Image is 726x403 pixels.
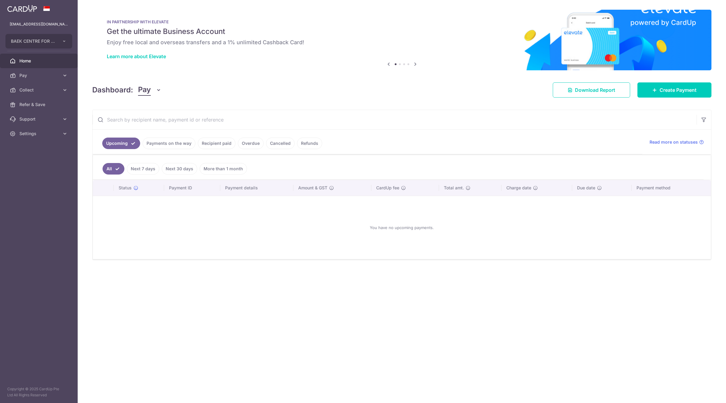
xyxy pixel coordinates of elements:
p: [EMAIL_ADDRESS][DOMAIN_NAME] [10,21,68,27]
a: Next 30 days [162,163,197,175]
span: Status [119,185,132,191]
a: More than 1 month [200,163,247,175]
a: Upcoming [102,138,140,149]
span: Refer & Save [19,102,59,108]
a: Download Report [553,82,630,98]
span: Read more on statuses [650,139,698,145]
input: Search by recipient name, payment id or reference [93,110,697,129]
span: CardUp fee [376,185,399,191]
a: Next 7 days [127,163,159,175]
span: Pay [138,84,151,96]
span: Settings [19,131,59,137]
span: Support [19,116,59,122]
h4: Dashboard: [92,85,133,95]
a: Create Payment [637,82,711,98]
th: Payment details [220,180,293,196]
a: All [103,163,124,175]
p: IN PARTNERSHIP WITH ELEVATE [107,19,697,24]
span: Total amt. [444,185,464,191]
a: Learn more about Elevate [107,53,166,59]
span: Amount & GST [298,185,327,191]
span: Collect [19,87,59,93]
img: CardUp [7,5,37,12]
button: Pay [138,84,161,96]
a: Read more on statuses [650,139,704,145]
span: Charge date [506,185,531,191]
th: Payment ID [164,180,220,196]
button: BAEK CENTRE FOR AESTHETIC AND IMPLANT DENTISTRY PTE. LTD. [5,34,72,48]
span: Create Payment [660,86,697,94]
h6: Enjoy free local and overseas transfers and a 1% unlimited Cashback Card! [107,39,697,46]
a: Payments on the way [143,138,195,149]
div: You have no upcoming payments. [100,201,704,254]
a: Cancelled [266,138,295,149]
span: Download Report [575,86,615,94]
a: Recipient paid [198,138,235,149]
a: Overdue [238,138,264,149]
a: Refunds [297,138,322,149]
th: Payment method [632,180,711,196]
span: Home [19,58,59,64]
span: BAEK CENTRE FOR AESTHETIC AND IMPLANT DENTISTRY PTE. LTD. [11,38,56,44]
h5: Get the ultimate Business Account [107,27,697,36]
span: Due date [577,185,595,191]
img: Renovation banner [92,10,711,70]
span: Pay [19,72,59,78]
